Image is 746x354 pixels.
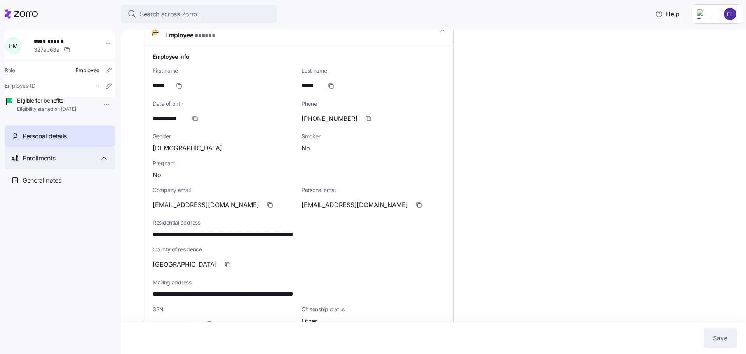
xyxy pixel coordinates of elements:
span: [GEOGRAPHIC_DATA] [153,260,217,269]
span: F M [9,43,17,49]
span: Citizenship status [302,305,444,313]
span: Phone [302,100,444,108]
span: [PHONE_NUMBER] [302,114,357,124]
span: Gender [153,133,295,140]
span: Smoker [302,133,444,140]
span: [EMAIL_ADDRESS][DOMAIN_NAME] [153,200,259,210]
span: Help [655,9,680,19]
button: Save [704,328,737,348]
span: General notes [23,176,61,185]
span: Eligible for benefits [17,97,76,105]
span: Employee [75,66,99,74]
button: Search across Zorro... [121,5,277,23]
img: Employer logo [697,9,713,19]
span: Employee [165,21,234,40]
span: First name [153,67,295,75]
span: Date of birth [153,100,295,108]
span: Role [5,66,15,74]
span: Company email [153,186,295,194]
span: Search across Zorro... [140,9,203,19]
span: 327eb63a [34,46,59,54]
span: Pregnant [153,159,444,167]
img: 7d4a9558da78dc7654dde66b79f71a2e [724,8,736,20]
span: [EMAIL_ADDRESS][DOMAIN_NAME] [302,200,408,210]
span: Last name [302,67,444,75]
span: Personal details [23,131,67,141]
span: [DEMOGRAPHIC_DATA] [153,143,222,153]
span: Save [713,333,727,343]
span: No [153,170,161,180]
span: Mailing address [153,279,444,286]
span: Other [302,316,317,326]
span: - [97,82,99,90]
span: Employee ID [5,82,35,90]
span: Eligibility started on [DATE] [17,106,76,113]
span: SSN [153,305,295,313]
span: County of residence [153,246,444,253]
span: No [302,143,310,153]
span: Enrollments [23,153,55,163]
h1: Employee info [153,52,444,61]
button: Help [649,6,686,22]
span: Personal email [302,186,444,194]
span: Residential address [153,219,444,227]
